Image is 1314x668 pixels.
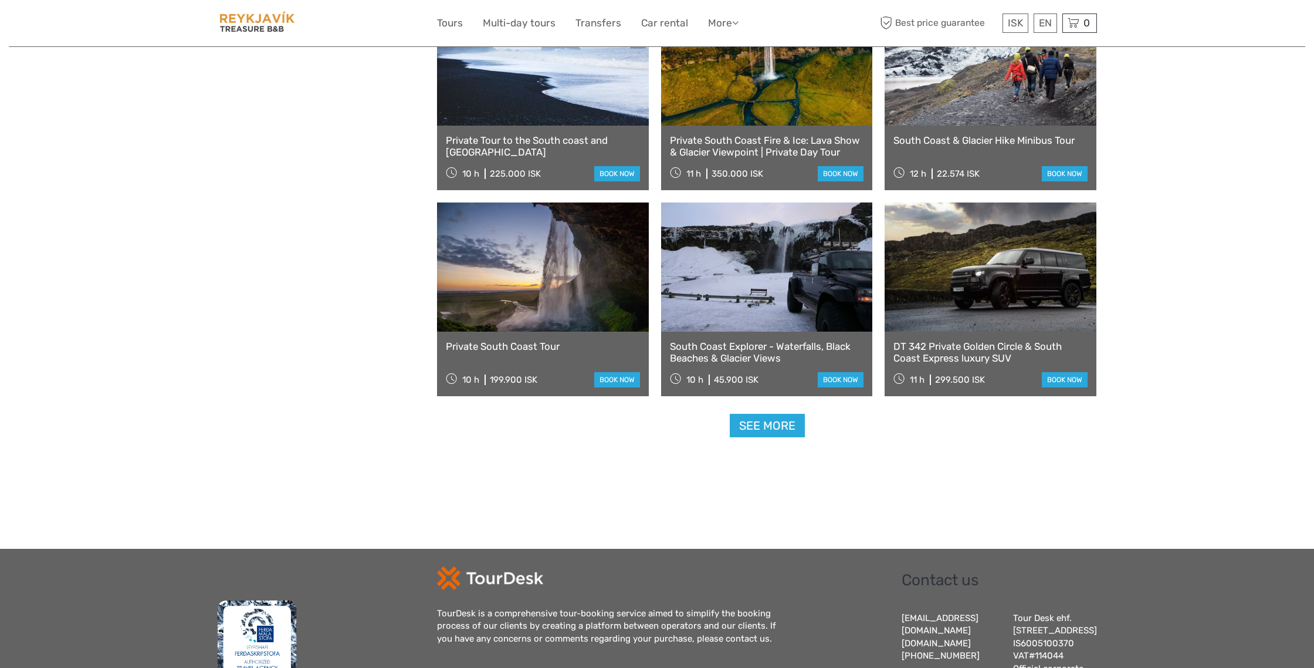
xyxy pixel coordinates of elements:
a: Private Tour to the South coast and [GEOGRAPHIC_DATA] [446,134,640,158]
span: 10 h [686,375,703,385]
span: Best price guarantee [877,14,1000,33]
a: Private South Coast Fire & Ice: Lava Show & Glacier Viewpoint | Private Day Tour [670,134,864,158]
a: Tours [437,15,463,32]
a: book now [818,166,863,181]
span: 0 [1082,17,1092,29]
a: book now [818,372,863,387]
a: See more [730,414,805,438]
span: 11 h [910,375,924,385]
span: 10 h [462,168,479,179]
img: 1507-0ca2e880-5a71-4f3c-a96d-487e4ba845b0_logo_small.jpg [217,9,297,38]
a: More [708,15,739,32]
h2: Contact us [902,571,1097,590]
a: book now [594,166,640,181]
div: EN [1034,14,1057,33]
a: DT 342 Private Golden Circle & South Coast Express luxury SUV [893,340,1088,365]
div: 22.574 ISK [937,168,980,179]
span: 12 h [910,168,926,179]
span: 11 h [686,168,701,179]
span: ISK [1008,17,1023,29]
a: Car rental [641,15,688,32]
a: book now [1042,372,1088,387]
a: book now [1042,166,1088,181]
div: 199.900 ISK [490,375,537,385]
a: Multi-day tours [483,15,556,32]
span: 10 h [462,375,479,385]
div: 45.900 ISK [714,375,758,385]
div: 350.000 ISK [712,168,763,179]
a: Private South Coast Tour [446,340,640,352]
div: 299.500 ISK [935,375,985,385]
img: td-logo-white.png [437,566,543,590]
div: 225.000 ISK [490,168,541,179]
a: [DOMAIN_NAME] [902,638,971,649]
a: Transfers [575,15,621,32]
a: book now [594,372,640,387]
div: TourDesk is a comprehensive tour-booking service aimed to simplify the booking process of our cli... [437,608,789,645]
a: South Coast & Glacier Hike Minibus Tour [893,134,1088,146]
a: South Coast Explorer - Waterfalls, Black Beaches & Glacier Views [670,340,864,365]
